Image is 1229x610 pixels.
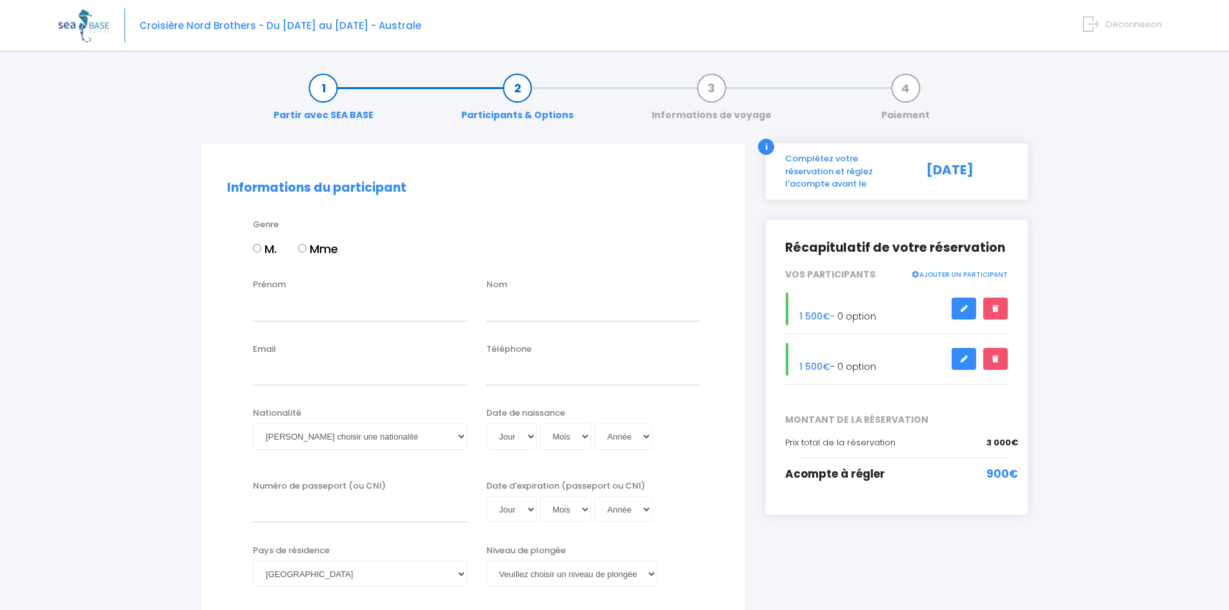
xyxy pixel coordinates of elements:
[917,152,1018,190] div: [DATE]
[986,466,1018,483] span: 900€
[875,81,936,122] a: Paiement
[785,239,1008,256] h2: Récapitulatif de votre réservation
[253,544,330,557] label: Pays de résidence
[253,244,261,252] input: M.
[775,292,1018,325] div: - 0 option
[911,268,1008,280] a: AJOUTER UN PARTICIPANT
[775,413,1018,427] span: MONTANT DE LA RÉSERVATION
[785,436,895,449] span: Prix total de la réservation
[785,466,885,482] span: Acompte à régler
[253,240,277,258] label: M.
[253,343,276,356] label: Email
[486,343,532,356] label: Téléphone
[253,407,301,420] label: Nationalité
[267,81,380,122] a: Partir avec SEA BASE
[645,81,778,122] a: Informations de voyage
[227,181,719,196] h2: Informations du participant
[799,310,830,323] span: 1 500€
[486,278,507,291] label: Nom
[775,152,917,190] div: Complétez votre réservation et réglez l'acompte avant le
[775,268,1018,281] div: VOS PARTICIPANTS
[486,407,565,420] label: Date de naissance
[298,244,306,252] input: Mme
[799,360,830,373] span: 1 500€
[455,81,580,122] a: Participants & Options
[486,480,645,493] label: Date d'expiration (passeport ou CNI)
[986,436,1018,449] span: 3 000€
[253,278,286,291] label: Prénom
[1106,18,1162,30] span: Déconnexion
[298,240,338,258] label: Mme
[139,19,421,32] span: Croisière Nord Brothers - Du [DATE] au [DATE] - Australe
[758,139,774,155] div: i
[775,343,1018,376] div: - 0 option
[253,480,386,493] label: Numéro de passeport (ou CNI)
[253,218,279,231] label: Genre
[486,544,566,557] label: Niveau de plongée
